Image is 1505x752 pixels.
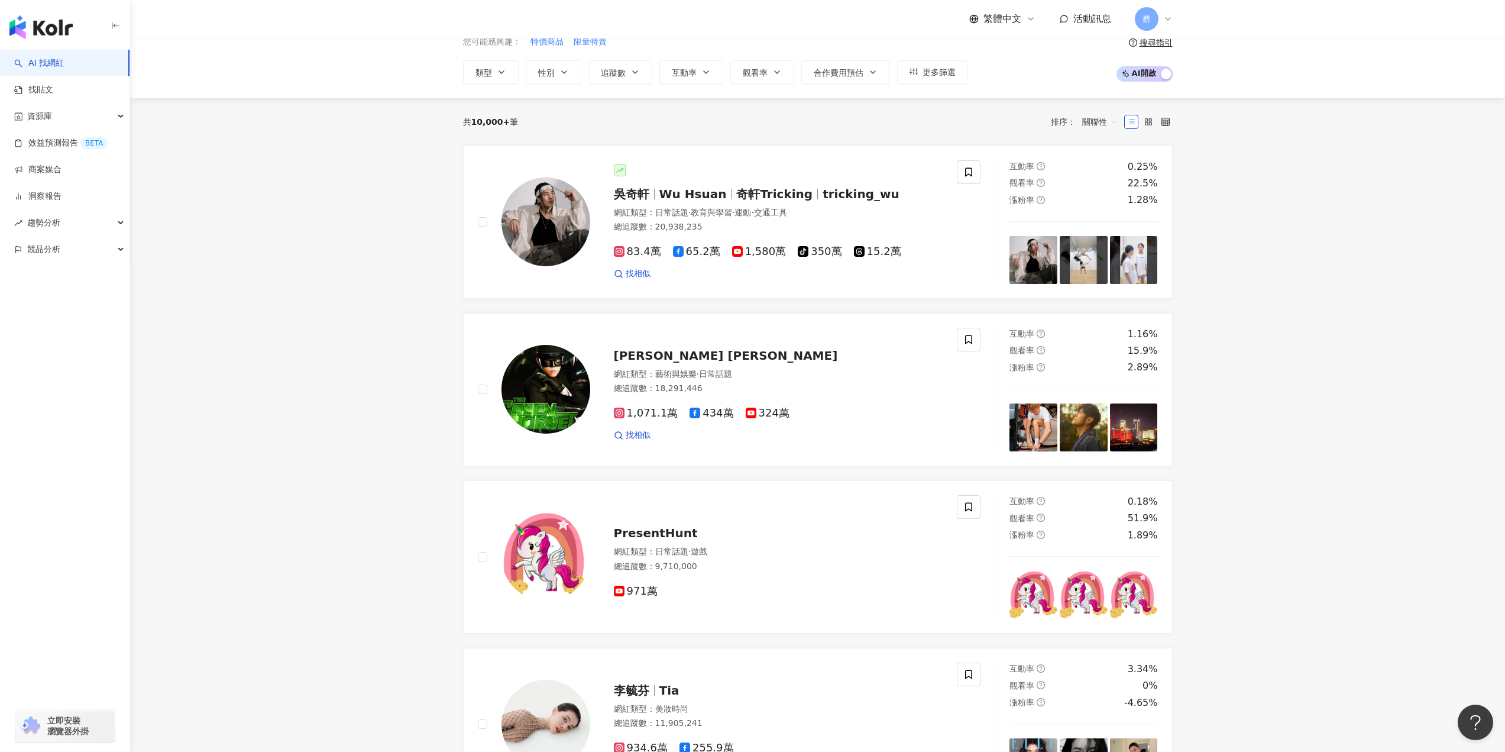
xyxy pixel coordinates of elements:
img: post-image [1009,236,1057,284]
a: KOL Avatar吳奇軒Wu Hsuan奇軒Trickingtricking_wu網紅類型：日常話題·教育與學習·運動·交通工具總追蹤數：20,938,23583.4萬65.2萬1,580萬3... [463,146,1173,299]
span: 活動訊息 [1073,13,1111,24]
span: question-circle [1037,664,1045,673]
button: 互動率 [659,60,723,84]
div: 總追蹤數 ： 9,710,000 [614,561,943,573]
div: 1.16% [1128,328,1158,341]
span: 繁體中文 [983,12,1021,25]
div: 51.9% [1128,512,1158,525]
span: 資源庫 [27,103,52,130]
img: post-image [1110,571,1158,619]
span: PresentHunt [614,526,698,540]
a: KOL Avatar[PERSON_NAME] [PERSON_NAME]網紅類型：藝術與娛樂·日常話題總追蹤數：18,291,4461,071.1萬434萬324萬找相似互動率question... [463,313,1173,466]
div: 網紅類型 ： [614,703,943,715]
span: 蔡 [1142,12,1151,25]
span: question-circle [1037,497,1045,505]
span: 漲粉率 [1009,195,1034,205]
span: 限量特賣 [574,36,607,48]
a: 找貼文 [14,84,53,96]
a: chrome extension立即安裝 瀏覽器外掛 [15,710,115,742]
span: · [688,547,691,556]
span: 434萬 [690,407,733,419]
span: 83.4萬 [614,246,661,258]
span: · [732,208,734,217]
a: 商案媒合 [14,164,62,176]
img: post-image [1060,404,1108,451]
span: · [697,369,699,379]
div: 2.89% [1128,361,1158,374]
div: 總追蹤數 ： 18,291,446 [614,383,943,395]
span: 李毓芬 [614,683,649,698]
span: question-circle [1037,531,1045,539]
div: 網紅類型 ： [614,207,943,219]
span: 觀看率 [1009,514,1034,523]
span: question-circle [1037,514,1045,522]
a: 找相似 [614,268,650,280]
span: question-circle [1037,330,1045,338]
button: 限量特賣 [573,35,607,49]
span: 合作費用預估 [814,68,863,78]
span: 65.2萬 [673,246,720,258]
span: question-circle [1037,162,1045,170]
span: 觀看率 [743,68,768,78]
button: 性別 [526,60,581,84]
img: KOL Avatar [501,345,590,434]
span: 漲粉率 [1009,530,1034,540]
span: 特價商品 [530,36,564,48]
div: 0.18% [1128,495,1158,508]
span: 立即安裝 瀏覽器外掛 [47,715,89,737]
span: 吳奇軒 [614,187,649,201]
span: rise [14,219,22,227]
div: 15.9% [1128,344,1158,357]
span: 交通工具 [754,208,787,217]
span: 更多篩選 [923,67,956,77]
span: Wu Hsuan [659,187,727,201]
img: post-image [1060,236,1108,284]
span: 互動率 [1009,162,1034,171]
a: searchAI 找網紅 [14,57,64,69]
span: [PERSON_NAME] [PERSON_NAME] [614,348,838,363]
img: logo [9,15,73,39]
button: 合作費用預估 [801,60,890,84]
a: 洞察報告 [14,191,62,202]
span: · [751,208,753,217]
div: 總追蹤數 ： 11,905,241 [614,718,943,730]
span: 10,000+ [471,117,510,127]
span: 藝術與娛樂 [655,369,697,379]
span: 您可能感興趣： [463,36,521,48]
span: question-circle [1037,346,1045,354]
img: post-image [1009,404,1057,451]
span: 類型 [475,68,492,78]
span: Tia [659,683,679,698]
img: post-image [1009,571,1057,619]
span: 971萬 [614,585,658,598]
span: question-circle [1037,179,1045,187]
span: 15.2萬 [854,246,901,258]
span: 觀看率 [1009,178,1034,188]
span: question-circle [1037,363,1045,372]
div: 0% [1142,679,1157,692]
span: 日常話題 [699,369,732,379]
span: question-circle [1037,681,1045,689]
span: 找相似 [626,430,650,441]
img: post-image [1060,571,1108,619]
div: 22.5% [1128,177,1158,190]
span: 關聯性 [1082,112,1118,131]
a: 效益預測報告BETA [14,137,108,149]
span: 互動率 [1009,329,1034,338]
div: 總追蹤數 ： 20,938,235 [614,221,943,233]
button: 類型 [463,60,519,84]
span: 互動率 [1009,664,1034,673]
span: 1,071.1萬 [614,407,678,419]
span: 美妝時尚 [655,704,688,714]
span: · [688,208,691,217]
span: 運動 [734,208,751,217]
button: 觀看率 [730,60,794,84]
div: 網紅類型 ： [614,369,943,380]
span: 教育與學習 [691,208,732,217]
button: 更多篩選 [897,60,968,84]
span: 追蹤數 [601,68,626,78]
span: 遊戲 [691,547,707,556]
span: 性別 [538,68,555,78]
span: 觀看率 [1009,681,1034,690]
span: 競品分析 [27,236,60,263]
